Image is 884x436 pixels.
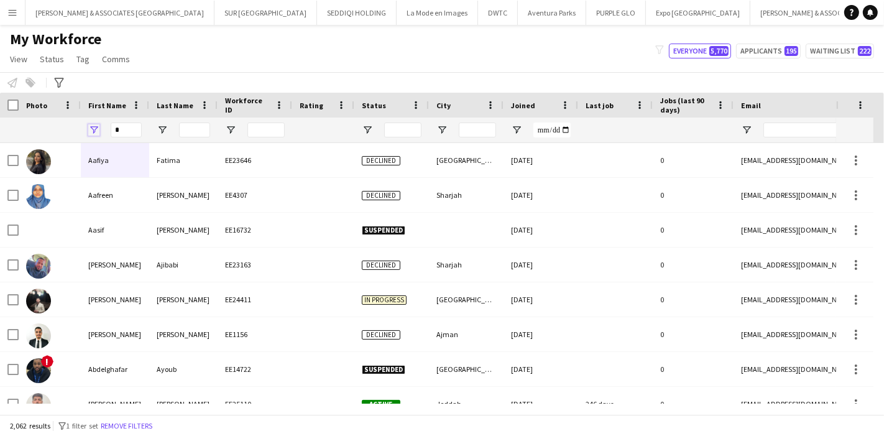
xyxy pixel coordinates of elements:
[736,44,801,58] button: Applicants195
[504,248,578,282] div: [DATE]
[81,282,149,317] div: [PERSON_NAME]
[26,323,51,348] img: Abdelfattah Mahmoud
[76,53,90,65] span: Tag
[52,75,67,90] app-action-btn: Advanced filters
[5,51,32,67] a: View
[653,352,734,386] div: 0
[225,96,270,114] span: Workforce ID
[26,393,51,418] img: Abdelhafez Al hussein
[511,124,522,136] button: Open Filter Menu
[362,226,405,235] span: Suspended
[247,123,285,137] input: Workforce ID Filter Input
[149,387,218,421] div: [PERSON_NAME]
[214,1,317,25] button: SUR [GEOGRAPHIC_DATA]
[218,317,292,351] div: EE1156
[362,365,405,374] span: Suspended
[149,213,218,247] div: [PERSON_NAME]
[102,53,130,65] span: Comms
[504,387,578,421] div: [DATE]
[81,352,149,386] div: Abdelghafar
[429,387,504,421] div: Jeddah
[653,282,734,317] div: 0
[88,101,126,110] span: First Name
[218,213,292,247] div: EE16732
[40,53,64,65] span: Status
[362,400,400,409] span: Active
[317,1,397,25] button: SEDDIQI HOLDING
[741,124,752,136] button: Open Filter Menu
[26,184,51,209] img: Aafreen Ahmed S
[97,51,135,67] a: Comms
[81,143,149,177] div: Aafiya
[362,124,373,136] button: Open Filter Menu
[218,178,292,212] div: EE4307
[26,101,47,110] span: Photo
[35,51,69,67] a: Status
[660,96,711,114] span: Jobs (last 90 days)
[25,1,214,25] button: [PERSON_NAME] & ASSOCIATES [GEOGRAPHIC_DATA]
[98,419,155,433] button: Remove filters
[41,355,53,368] span: !
[518,1,586,25] button: Aventura Parks
[362,261,400,270] span: Declined
[653,387,734,421] div: 0
[511,101,535,110] span: Joined
[653,143,734,177] div: 0
[429,178,504,212] div: Sharjah
[218,143,292,177] div: EE23646
[646,1,750,25] button: Expo [GEOGRAPHIC_DATA]
[669,44,731,58] button: Everyone5,770
[111,123,142,137] input: First Name Filter Input
[218,387,292,421] div: EE25110
[26,358,51,383] img: Abdelghafar Ayoub
[179,123,210,137] input: Last Name Filter Input
[26,289,51,313] img: AbdelFattah Elhadad
[81,213,149,247] div: Aasif
[149,352,218,386] div: Ayoub
[149,317,218,351] div: [PERSON_NAME]
[149,248,218,282] div: Ajibabi
[436,124,448,136] button: Open Filter Menu
[397,1,478,25] button: La Mode en Images
[81,178,149,212] div: Aafreen
[157,124,168,136] button: Open Filter Menu
[66,421,98,430] span: 1 filter set
[429,282,504,317] div: [GEOGRAPHIC_DATA]
[504,213,578,247] div: [DATE]
[586,101,614,110] span: Last job
[750,1,883,25] button: [PERSON_NAME] & ASSOCIATES KSA
[504,352,578,386] div: [DATE]
[362,191,400,200] span: Declined
[478,1,518,25] button: DWTC
[362,101,386,110] span: Status
[88,124,99,136] button: Open Filter Menu
[81,248,149,282] div: [PERSON_NAME]
[157,101,193,110] span: Last Name
[504,317,578,351] div: [DATE]
[806,44,874,58] button: Waiting list222
[81,317,149,351] div: [PERSON_NAME]
[709,46,729,56] span: 5,770
[10,30,101,49] span: My Workforce
[362,330,400,340] span: Declined
[10,53,27,65] span: View
[149,282,218,317] div: [PERSON_NAME]
[504,143,578,177] div: [DATE]
[218,352,292,386] div: EE14722
[225,124,236,136] button: Open Filter Menu
[785,46,798,56] span: 195
[429,352,504,386] div: [GEOGRAPHIC_DATA]
[71,51,94,67] a: Tag
[384,123,421,137] input: Status Filter Input
[504,178,578,212] div: [DATE]
[578,387,653,421] div: 246 days
[149,143,218,177] div: Fatima
[429,248,504,282] div: Sharjah
[504,282,578,317] div: [DATE]
[218,282,292,317] div: EE24411
[653,178,734,212] div: 0
[741,101,761,110] span: Email
[586,1,646,25] button: PURPLE GLO
[459,123,496,137] input: City Filter Input
[218,248,292,282] div: EE23163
